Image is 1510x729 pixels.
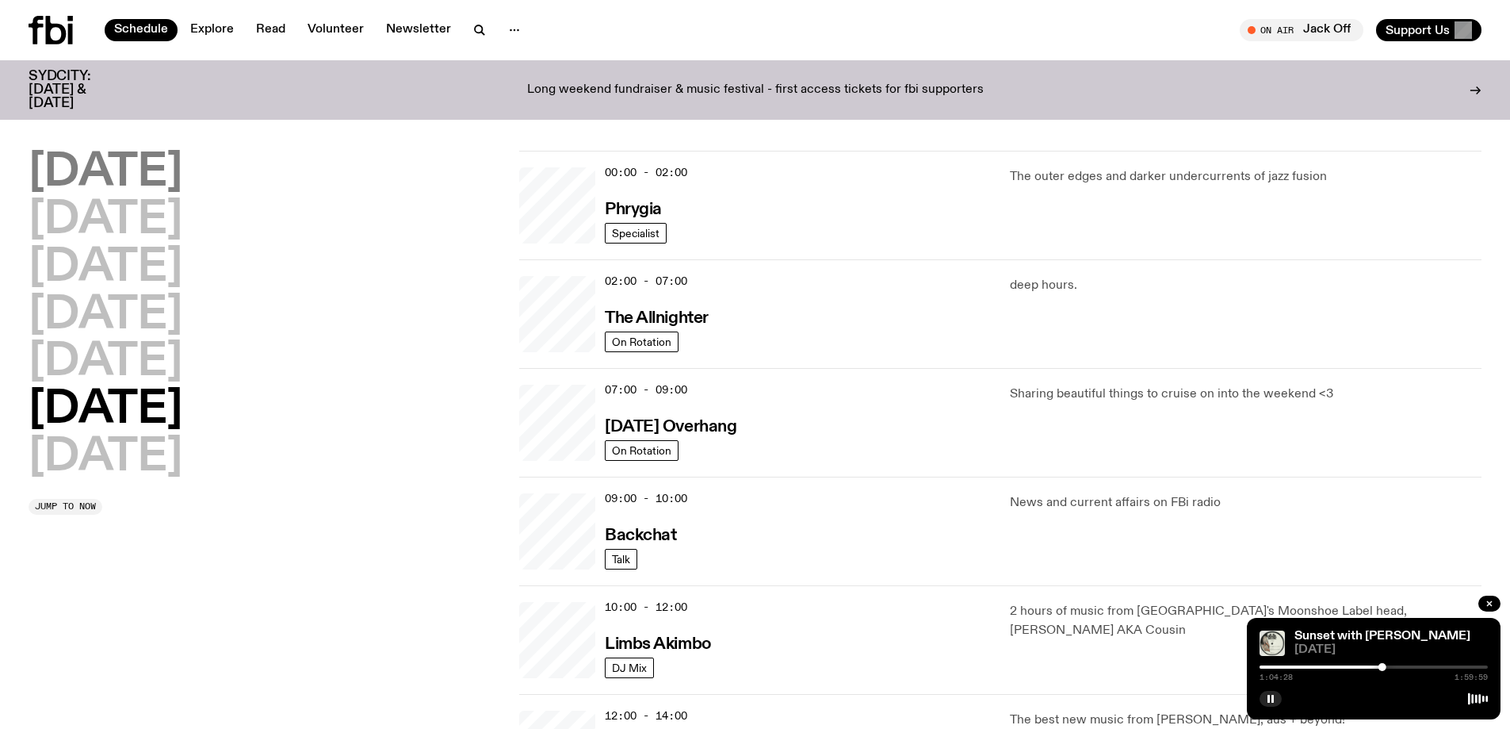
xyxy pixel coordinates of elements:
[1010,167,1481,186] p: The outer edges and darker undercurrents of jazz fusion
[605,274,687,289] span: 02:00 - 07:00
[605,165,687,180] span: 00:00 - 02:00
[29,151,182,195] button: [DATE]
[1294,630,1470,643] a: Sunset with [PERSON_NAME]
[105,19,178,41] a: Schedule
[29,435,182,480] button: [DATE]
[1010,602,1481,640] p: 2 hours of music from [GEOGRAPHIC_DATA]'s Moonshoe Label head, [PERSON_NAME] AKA Cousin
[519,602,595,678] a: Jackson sits at an outdoor table, legs crossed and gazing at a black and brown dog also sitting a...
[605,223,667,244] a: Specialist
[1294,644,1488,656] span: [DATE]
[605,382,687,397] span: 07:00 - 09:00
[605,528,676,544] h3: Backchat
[1376,19,1481,41] button: Support Us
[1240,19,1363,41] button: On AirJack Off
[377,19,461,41] a: Newsletter
[519,385,595,461] a: Harrie Hastings stands in front of cloud-covered sky and rolling hills. He's wearing sunglasses a...
[605,307,709,327] a: The Allnighter
[29,294,182,338] button: [DATE]
[247,19,295,41] a: Read
[29,70,130,110] h3: SYDCITY: [DATE] & [DATE]
[605,198,662,218] a: Phrygia
[29,246,182,290] button: [DATE]
[605,600,687,615] span: 10:00 - 12:00
[29,388,182,432] button: [DATE]
[612,227,659,239] span: Specialist
[519,167,595,244] a: A greeny-grainy film photo of Bela, John and Bindi at night. They are standing in a backyard on g...
[612,553,630,565] span: Talk
[1386,23,1450,37] span: Support Us
[298,19,373,41] a: Volunteer
[605,310,709,327] h3: The Allnighter
[605,708,687,723] span: 12:00 - 14:00
[605,658,654,678] a: DJ Mix
[1455,673,1488,681] span: 1:59:59
[1260,673,1293,681] span: 1:04:28
[605,491,687,506] span: 09:00 - 10:00
[612,662,647,673] span: DJ Mix
[29,499,102,515] button: Jump to now
[35,502,96,511] span: Jump to now
[29,340,182,385] button: [DATE]
[527,83,984,98] p: Long weekend fundraiser & music festival - first access tickets for fbi supporters
[1010,276,1481,295] p: deep hours.
[605,636,712,653] h3: Limbs Akimbo
[605,201,662,218] h3: Phrygia
[605,633,712,653] a: Limbs Akimbo
[605,416,736,435] a: [DATE] Overhang
[29,198,182,243] button: [DATE]
[612,336,671,347] span: On Rotation
[605,440,679,461] a: On Rotation
[181,19,243,41] a: Explore
[605,332,679,352] a: On Rotation
[1010,385,1481,404] p: Sharing beautiful things to cruise on into the weekend <3
[612,444,671,456] span: On Rotation
[605,549,637,570] a: Talk
[605,524,676,544] a: Backchat
[605,419,736,435] h3: [DATE] Overhang
[1010,493,1481,512] p: News and current affairs on FBi radio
